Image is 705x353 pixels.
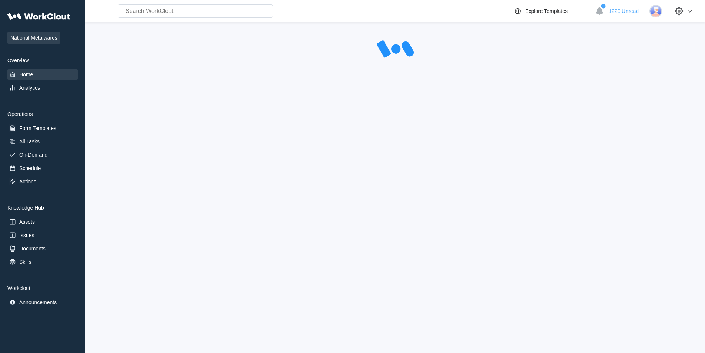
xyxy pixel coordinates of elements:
a: Assets [7,217,78,227]
a: On-Demand [7,150,78,160]
a: Actions [7,176,78,187]
div: Announcements [19,299,57,305]
div: Schedule [19,165,41,171]
img: user-3.png [649,5,662,17]
a: Skills [7,257,78,267]
div: Explore Templates [525,8,568,14]
div: On-Demand [19,152,47,158]
div: Operations [7,111,78,117]
div: Assets [19,219,35,225]
div: All Tasks [19,139,40,144]
div: Skills [19,259,31,265]
div: Issues [19,232,34,238]
div: Knowledge Hub [7,205,78,211]
div: Documents [19,246,46,252]
a: Announcements [7,297,78,307]
div: Workclout [7,285,78,291]
input: Search WorkClout [118,4,273,18]
div: Overview [7,57,78,63]
span: 1220 Unread [609,8,639,14]
div: Actions [19,179,36,184]
a: Schedule [7,163,78,173]
a: All Tasks [7,136,78,147]
a: Home [7,69,78,80]
a: Documents [7,243,78,254]
div: Form Templates [19,125,56,131]
a: Analytics [7,83,78,93]
a: Issues [7,230,78,240]
span: National Metalwares [7,32,60,44]
div: Home [19,71,33,77]
a: Form Templates [7,123,78,133]
a: Explore Templates [513,7,591,16]
div: Analytics [19,85,40,91]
